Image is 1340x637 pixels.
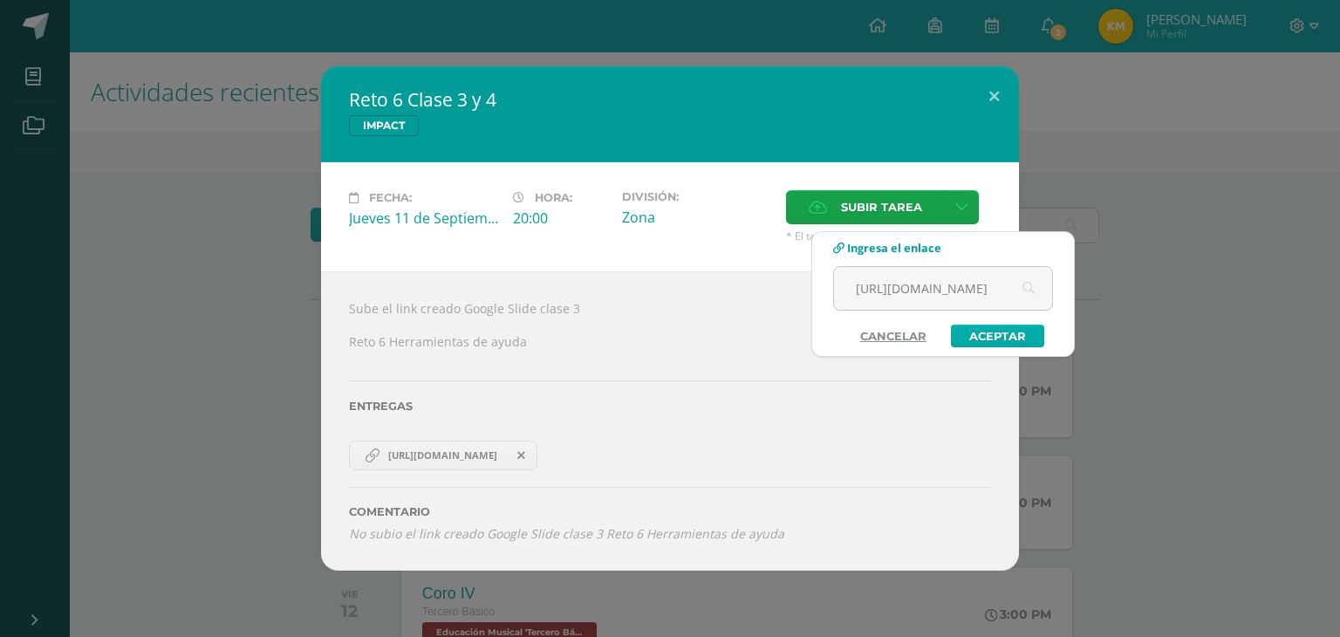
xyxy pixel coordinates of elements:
label: Comentario [349,505,991,518]
label: Entregas [349,400,991,413]
span: [URL][DOMAIN_NAME] [379,449,506,462]
span: Subir tarea [841,191,922,223]
a: https://docs.google.com/presentation/d/1EuDqM8_i3mkOn8cIaYRWwy6jYD73TEAE0y-ekCXxdxE/edit?usp=sharing [349,441,537,470]
span: Fecha: [369,191,412,204]
div: Zona [622,208,772,227]
label: División: [622,190,772,203]
a: Cancelar [843,325,944,347]
span: Hora: [535,191,572,204]
div: Jueves 11 de Septiembre [349,209,499,228]
span: IMPACT [349,115,419,136]
span: * El tamaño máximo permitido es 50 MB [786,229,991,243]
input: Ej. www.google.com [834,267,1052,310]
div: 20:00 [513,209,608,228]
i: No subio el link creado Google Slide clase 3 Reto 6 Herramientas de ayuda [349,525,784,542]
button: Close (Esc) [969,66,1019,126]
div: Sube el link creado Google Slide clase 3 Reto 6 Herramientas de ayuda [321,271,1019,570]
span: Remover entrega [507,446,537,465]
h2: Reto 6 Clase 3 y 4 [349,87,991,112]
a: Aceptar [951,325,1044,347]
span: Ingresa el enlace [847,240,941,256]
